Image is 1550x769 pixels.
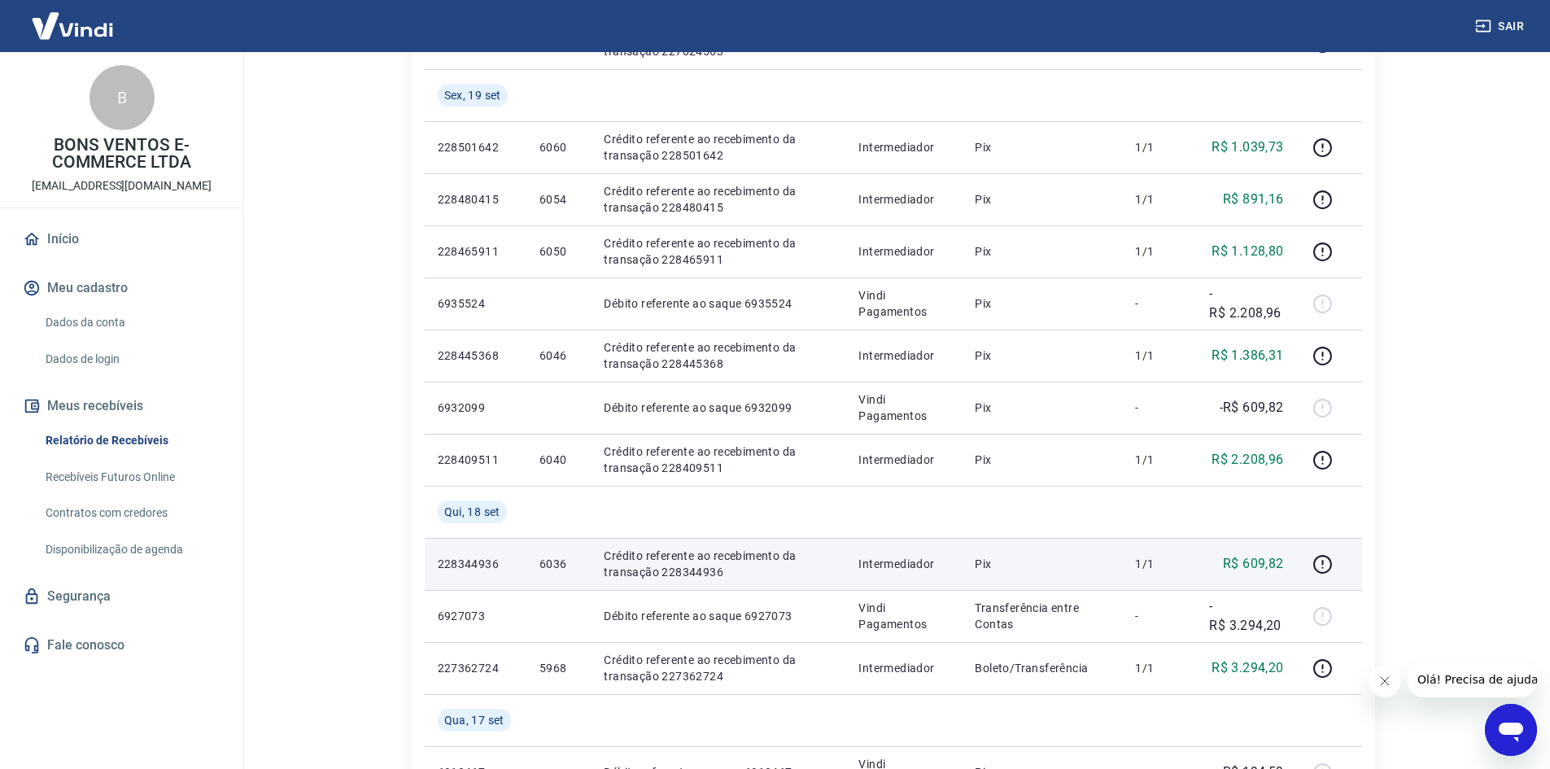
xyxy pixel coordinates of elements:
[1135,608,1183,624] p: -
[1223,554,1284,574] p: R$ 609,82
[1135,243,1183,260] p: 1/1
[858,287,949,320] p: Vindi Pagamentos
[539,191,578,208] p: 6054
[20,627,224,663] a: Fale conosco
[1212,450,1283,470] p: R$ 2.208,96
[39,306,224,339] a: Dados da conta
[975,556,1109,572] p: Pix
[438,556,513,572] p: 228344936
[858,556,949,572] p: Intermediador
[39,461,224,494] a: Recebíveis Futuros Online
[975,400,1109,416] p: Pix
[1408,662,1537,697] iframe: Mensagem da empresa
[20,221,224,257] a: Início
[438,347,513,364] p: 228445368
[604,131,832,164] p: Crédito referente ao recebimento da transação 228501642
[539,660,578,676] p: 5968
[438,139,513,155] p: 228501642
[539,452,578,468] p: 6040
[539,243,578,260] p: 6050
[1369,665,1401,697] iframe: Fechar mensagem
[438,452,513,468] p: 228409511
[604,400,832,416] p: Débito referente ao saque 6932099
[858,660,949,676] p: Intermediador
[604,652,832,684] p: Crédito referente ao recebimento da transação 227362724
[604,235,832,268] p: Crédito referente ao recebimento da transação 228465911
[975,452,1109,468] p: Pix
[438,608,513,624] p: 6927073
[444,712,504,728] span: Qua, 17 set
[10,11,137,24] span: Olá! Precisa de ajuda?
[975,139,1109,155] p: Pix
[539,556,578,572] p: 6036
[20,388,224,424] button: Meus recebíveis
[1212,658,1283,678] p: R$ 3.294,20
[858,600,949,632] p: Vindi Pagamentos
[20,1,125,50] img: Vindi
[32,177,212,194] p: [EMAIL_ADDRESS][DOMAIN_NAME]
[444,87,501,103] span: Sex, 19 set
[858,191,949,208] p: Intermediador
[604,295,832,312] p: Débito referente ao saque 6935524
[1135,660,1183,676] p: 1/1
[539,347,578,364] p: 6046
[604,183,832,216] p: Crédito referente ao recebimento da transação 228480415
[975,347,1109,364] p: Pix
[1135,139,1183,155] p: 1/1
[1220,398,1284,417] p: -R$ 609,82
[1209,284,1283,323] p: -R$ 2.208,96
[1472,11,1530,42] button: Sair
[438,191,513,208] p: 228480415
[39,424,224,457] a: Relatório de Recebíveis
[1209,596,1283,636] p: -R$ 3.294,20
[858,452,949,468] p: Intermediador
[975,191,1109,208] p: Pix
[39,343,224,376] a: Dados de login
[604,339,832,372] p: Crédito referente ao recebimento da transação 228445368
[1485,704,1537,756] iframe: Botão para abrir a janela de mensagens
[90,65,155,130] div: B
[1223,190,1284,209] p: R$ 891,16
[20,270,224,306] button: Meu cadastro
[858,243,949,260] p: Intermediador
[1212,138,1283,157] p: R$ 1.039,73
[438,660,513,676] p: 227362724
[1135,191,1183,208] p: 1/1
[975,660,1109,676] p: Boleto/Transferência
[858,391,949,424] p: Vindi Pagamentos
[438,400,513,416] p: 6932099
[539,139,578,155] p: 6060
[39,533,224,566] a: Disponibilização de agenda
[438,243,513,260] p: 228465911
[858,139,949,155] p: Intermediador
[1135,400,1183,416] p: -
[858,347,949,364] p: Intermediador
[438,295,513,312] p: 6935524
[604,608,832,624] p: Débito referente ao saque 6927073
[975,295,1109,312] p: Pix
[975,243,1109,260] p: Pix
[1135,556,1183,572] p: 1/1
[604,443,832,476] p: Crédito referente ao recebimento da transação 228409511
[1212,346,1283,365] p: R$ 1.386,31
[39,496,224,530] a: Contratos com credores
[20,579,224,614] a: Segurança
[1135,295,1183,312] p: -
[444,504,500,520] span: Qui, 18 set
[1135,347,1183,364] p: 1/1
[1135,452,1183,468] p: 1/1
[604,548,832,580] p: Crédito referente ao recebimento da transação 228344936
[13,137,230,171] p: BONS VENTOS E-COMMERCE LTDA
[1212,242,1283,261] p: R$ 1.128,80
[975,600,1109,632] p: Transferência entre Contas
